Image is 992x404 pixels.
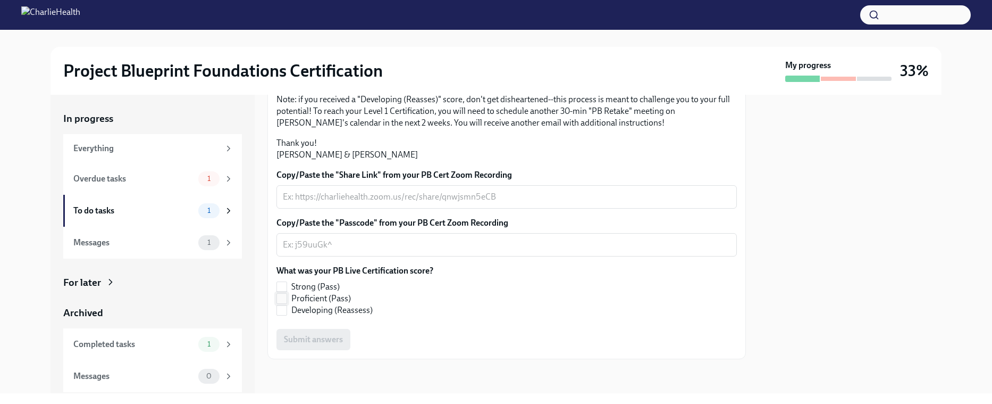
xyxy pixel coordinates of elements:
span: Strong (Pass) [291,281,340,293]
a: Messages1 [63,227,242,259]
a: Overdue tasks1 [63,163,242,195]
div: Overdue tasks [73,173,194,185]
p: Note: if you received a "Developing (Reasses)" score, don't get disheartened--this process is mea... [276,94,737,129]
div: Completed tasks [73,339,194,350]
label: What was your PB Live Certification score? [276,265,433,277]
strong: My progress [785,60,831,71]
h3: 33% [900,61,929,80]
a: Archived [63,306,242,320]
img: CharlieHealth [21,6,80,23]
div: For later [63,276,101,290]
a: To do tasks1 [63,195,242,227]
span: Developing (Reassess) [291,304,373,316]
div: Everything [73,143,220,154]
div: Messages [73,237,194,249]
span: 1 [201,175,217,183]
a: For later [63,276,242,290]
span: 1 [201,238,217,246]
span: 1 [201,340,217,348]
label: Copy/Paste the "Share Link" from your PB Cert Zoom Recording [276,169,737,181]
label: Copy/Paste the "Passcode" from your PB Cert Zoom Recording [276,217,737,229]
span: 1 [201,207,217,215]
a: Messages0 [63,360,242,392]
div: To do tasks [73,205,194,217]
a: Everything [63,134,242,163]
a: In progress [63,112,242,126]
a: Completed tasks1 [63,328,242,360]
div: Messages [73,370,194,382]
p: Thank you! [PERSON_NAME] & [PERSON_NAME] [276,137,737,161]
span: Proficient (Pass) [291,293,351,304]
h2: Project Blueprint Foundations Certification [63,60,383,81]
span: 0 [200,372,218,380]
